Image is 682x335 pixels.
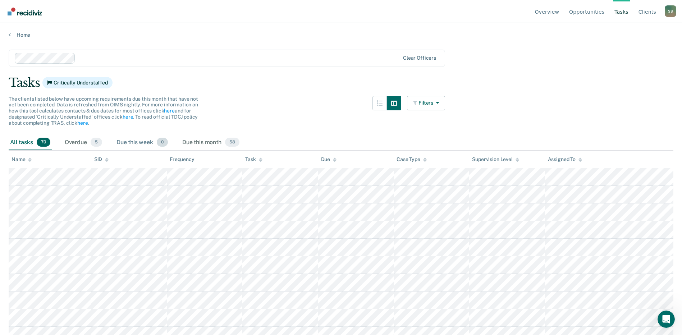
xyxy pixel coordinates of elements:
[9,75,673,90] div: Tasks
[472,156,519,162] div: Supervision Level
[8,8,42,15] img: Recidiviz
[665,5,676,17] button: Profile dropdown button
[63,135,104,151] div: Overdue5
[94,156,109,162] div: SID
[245,156,262,162] div: Task
[181,135,241,151] div: Due this month58
[658,311,675,328] iframe: Intercom live chat
[157,138,168,147] span: 0
[77,120,88,126] a: here
[9,96,198,126] span: The clients listed below have upcoming requirements due this month that have not yet been complet...
[37,138,50,147] span: 70
[123,114,133,120] a: here
[12,156,32,162] div: Name
[9,135,52,151] div: All tasks70
[548,156,582,162] div: Assigned To
[9,32,673,38] a: Home
[407,96,445,110] button: Filters
[91,138,102,147] span: 5
[170,156,194,162] div: Frequency
[397,156,427,162] div: Case Type
[225,138,239,147] span: 58
[42,77,113,88] span: Critically Understaffed
[403,55,436,61] div: Clear officers
[115,135,169,151] div: Due this week0
[164,108,174,114] a: here
[665,5,676,17] div: S S
[321,156,337,162] div: Due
